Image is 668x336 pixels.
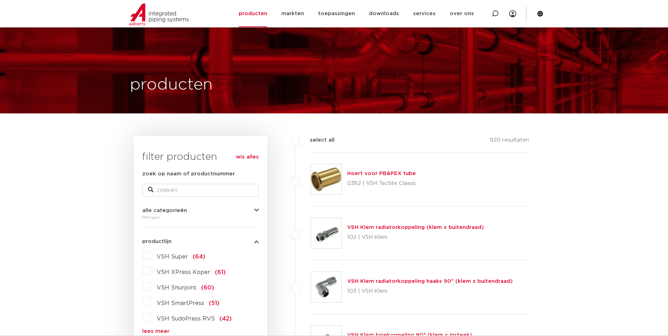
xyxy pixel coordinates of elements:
h3: filter producten [142,150,259,164]
a: VSH Klem radiatorkoppeling haaks 90° (klem x buitendraad) [347,279,513,284]
p: 0382 | VSH Tectite Classic [347,178,417,189]
span: (60) [201,285,214,291]
span: VSH SmartPress [157,300,204,306]
span: productlijn [142,239,171,244]
a: lees meer [142,329,259,334]
p: 920 resultaten [490,136,529,147]
span: alle categorieën [142,208,187,213]
span: (61) [215,269,226,275]
a: Insert voor PB&PEX tube [347,171,416,176]
button: alle categorieën [142,208,259,213]
p: 102 | VSH Klem [347,232,484,243]
button: productlijn [142,239,259,244]
img: Thumbnail for VSH Klem radiatorkoppeling (klem x buitendraad) [311,218,341,248]
span: (42) [219,316,232,322]
span: (51) [209,300,219,306]
div: fittingen [142,213,259,222]
input: zoeken [142,184,259,197]
span: (64) [193,254,205,260]
img: Thumbnail for Insert voor PB&PEX tube [311,164,341,194]
a: VSH Klem radiatorkoppeling (klem x buitendraad) [347,225,484,230]
span: VSH Super [157,254,188,260]
img: Thumbnail for VSH Klem radiatorkoppeling haaks 90° (klem x buitendraad) [311,272,341,302]
label: select all [299,136,335,144]
p: 103 | VSH Klem [347,286,513,297]
a: wis alles [236,153,259,161]
h1: producten [130,74,213,96]
span: VSH XPress Koper [157,269,210,275]
span: VSH Shurjoint [157,285,196,291]
label: zoek op naam of productnummer [142,170,235,178]
span: VSH SudoPress RVS [157,316,215,322]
